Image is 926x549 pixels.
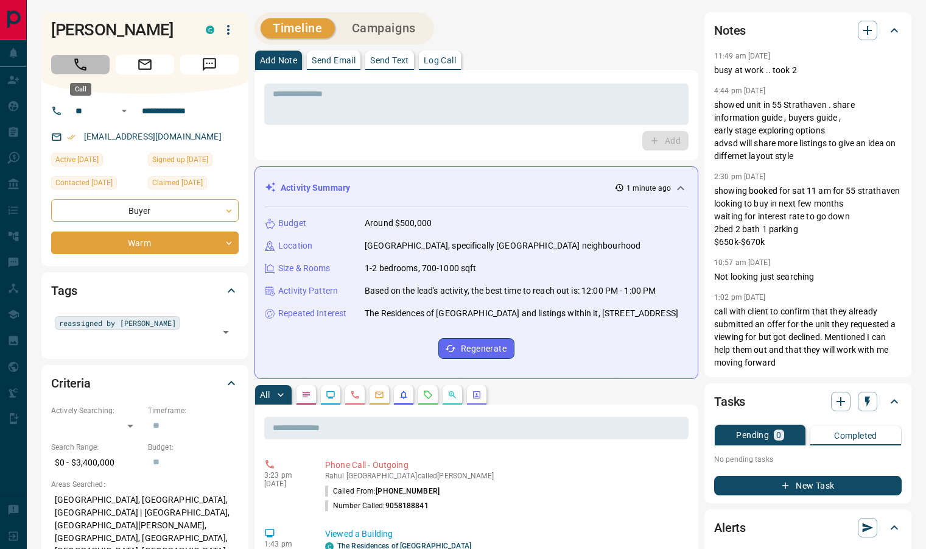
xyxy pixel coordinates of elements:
p: No pending tasks [714,450,902,469]
p: Search Range: [51,442,142,453]
h2: Criteria [51,374,91,393]
p: 3:23 pm [264,471,307,480]
p: Based on the lead's activity, the best time to reach out is: 12:00 PM - 1:00 PM [365,285,656,297]
div: Thu Mar 27 2025 [148,176,239,193]
p: 1:02 pm [DATE] [714,293,766,302]
button: Open [117,104,132,118]
p: Viewed a Building [325,528,684,540]
button: Open [217,324,234,341]
svg: Email Verified [67,133,75,141]
p: 1 minute ago [626,183,671,194]
p: showing booked for sat 11 am for 55 strathaven looking to buy in next few months waiting for inte... [714,185,902,249]
a: [EMAIL_ADDRESS][DOMAIN_NAME] [84,132,222,141]
span: [PHONE_NUMBER] [376,487,440,495]
p: 1-2 bedrooms, 700-1000 sqft [365,262,477,275]
span: Claimed [DATE] [152,177,203,189]
span: 9058188841 [385,501,429,510]
p: [GEOGRAPHIC_DATA], specifically [GEOGRAPHIC_DATA] neighbourhood [365,239,640,252]
div: Sat Oct 14 2023 [148,153,239,170]
span: Contacted [DATE] [55,177,113,189]
p: 11:49 am [DATE] [714,52,770,60]
p: Number Called: [325,500,429,511]
div: Wed Aug 13 2025 [51,153,142,170]
svg: Calls [350,390,360,400]
p: 4:44 pm [DATE] [714,87,766,95]
p: Rahul [GEOGRAPHIC_DATA] called [PERSON_NAME] [325,472,684,480]
p: Completed [834,431,877,440]
p: busy at work .. took 2 [714,64,902,77]
p: Send Email [312,56,356,65]
p: [DATE] [264,480,307,488]
svg: Opportunities [447,390,457,400]
p: Activity Pattern [278,285,338,297]
svg: Lead Browsing Activity [326,390,335,400]
p: Not looking just searching [714,271,902,283]
button: Regenerate [438,338,514,359]
div: Alerts [714,513,902,542]
button: Timeline [261,18,335,38]
svg: Emails [374,390,384,400]
div: Call [70,83,91,96]
p: 0 [776,431,781,439]
h2: Notes [714,21,746,40]
p: Timeframe: [148,405,239,416]
h2: Tasks [714,392,745,411]
span: Message [180,55,239,74]
p: 2:30 pm [DATE] [714,172,766,181]
svg: Requests [423,390,433,400]
p: 1:43 pm [264,540,307,548]
p: Send Text [370,56,409,65]
svg: Notes [301,390,311,400]
span: Signed up [DATE] [152,154,208,166]
button: New Task [714,476,902,495]
div: Notes [714,16,902,45]
p: $0 - $3,400,000 [51,453,142,473]
p: Budget: [148,442,239,453]
div: Buyer [51,199,239,222]
p: 10:57 am [DATE] [714,258,770,267]
span: Active [DATE] [55,154,99,166]
p: All [260,391,270,399]
p: Location [278,239,312,252]
p: Around $500,000 [365,217,432,230]
p: showed unit in 55 Strathaven . share information guide , buyers guide , early stage exploring opt... [714,99,902,163]
span: Email [116,55,174,74]
p: Pending [736,431,769,439]
div: condos.ca [206,26,214,34]
div: Warm [51,232,239,254]
p: Budget [278,217,306,230]
h2: Alerts [714,518,746,537]
p: The Residences of [GEOGRAPHIC_DATA] and listings within it, [STREET_ADDRESS] [365,307,678,320]
div: Wed Apr 02 2025 [51,176,142,193]
p: Phone Call - Outgoing [325,459,684,472]
svg: Listing Alerts [399,390,409,400]
div: Tasks [714,387,902,416]
div: Tags [51,276,239,305]
div: Criteria [51,369,239,398]
p: Actively Searching: [51,405,142,416]
span: Call [51,55,110,74]
p: Activity Summary [281,182,350,194]
svg: Agent Actions [472,390,482,400]
p: Size & Rooms [278,262,331,275]
p: Log Call [424,56,456,65]
h1: [PERSON_NAME] [51,20,188,40]
p: Repeated Interest [278,307,346,320]
p: call with client to confirm that they already submitted an offer for the unit they requested a vi... [714,305,902,369]
p: Areas Searched: [51,479,239,490]
button: Campaigns [340,18,428,38]
p: Add Note [260,56,297,65]
p: Called From: [325,486,440,497]
h2: Tags [51,281,77,300]
div: Activity Summary1 minute ago [265,177,688,199]
span: reassigned by [PERSON_NAME] [59,317,176,329]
